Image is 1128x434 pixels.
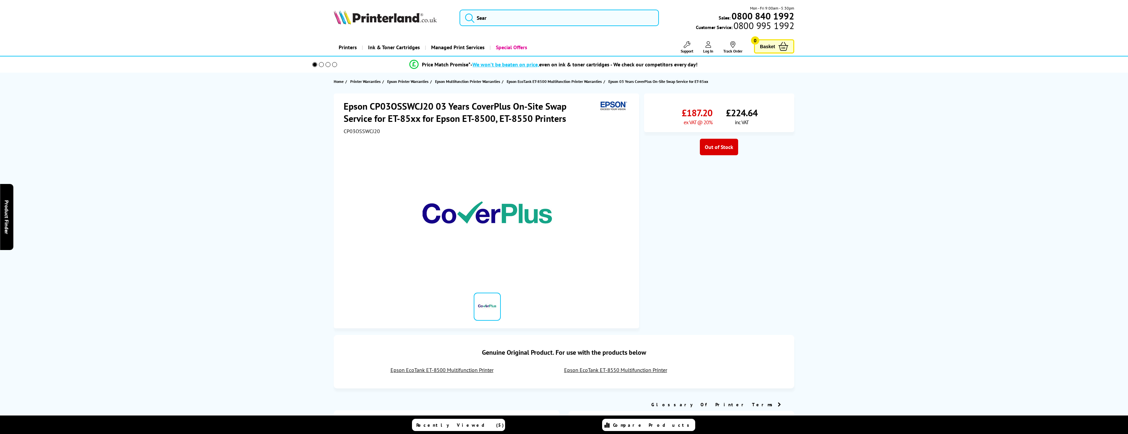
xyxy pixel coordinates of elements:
[435,78,502,85] a: Epson Multifunction Printer Warranties
[422,61,470,68] span: Price Match Promise*
[368,39,420,56] span: Ink & Toner Cartridges
[344,100,598,125] h1: Epson CP03OSSWCJ20 03 Years CoverPlus On-Site Swap Service for ET-85xx for Epson ET-8500, ET-8550...
[760,42,775,51] span: Basket
[754,39,794,54] a: Basket 0
[340,342,788,363] div: Genuine Original Product. For use with the products below
[750,5,794,11] span: Mon - Fri 9:00am - 5:30pm
[613,422,693,428] span: Compare Products
[344,128,380,134] span: CP03OSSWCJ20
[334,78,344,85] span: Home
[681,49,693,54] span: Support
[435,78,500,85] span: Epson Multifunction Printer Warranties
[703,49,713,54] span: Log In
[412,419,505,431] a: Recently Viewed (5)
[507,78,602,85] span: Epson EcoTank ET-8500 Multifunction Printer Warranties
[303,59,804,70] li: modal_Promise
[723,41,742,54] a: Track Order
[733,22,794,29] span: 0800 995 1992
[564,367,667,373] a: Epson EcoTank ET-8550 Multifunction Printer
[350,78,381,85] span: Printer Warranties
[696,22,794,30] span: Customer Service:
[425,39,490,56] a: Managed Print Services
[703,41,713,54] a: Log In
[334,10,437,24] img: Printerland Logo
[334,10,451,26] a: Printerland Logo
[719,15,731,21] span: Sales:
[507,78,603,85] a: Epson EcoTank ET-8500 Multifunction Printer Warranties
[416,422,504,428] span: Recently Viewed (5)
[3,200,10,234] span: Product Finder
[681,41,693,54] a: Support
[362,39,425,56] a: Ink & Toner Cartridges
[387,78,428,85] span: Epson Printer Warranties
[334,39,362,56] a: Printers
[472,61,539,68] span: We won’t be beaten on price,
[387,78,430,85] a: Epson Printer Warranties
[751,36,759,45] span: 0
[334,78,345,85] a: Home
[651,402,781,408] a: Glossary Of Printer Terms
[350,78,382,85] a: Printer Warranties
[391,367,494,373] a: Epson EcoTank ET-8500 Multifunction Printer
[700,139,738,155] div: Out of Stock
[490,39,532,56] a: Special Offers
[732,10,794,22] b: 0800 840 1992
[726,107,758,119] span: £224.64
[602,419,695,431] a: Compare Products
[682,107,712,119] span: £187.20
[423,148,552,277] img: Epson CP03OSSWCJ20 03 Years CoverPlus On-Site Swap Service for ET-85xx
[598,100,628,112] img: Epson
[731,13,794,19] a: 0800 840 1992
[684,119,712,126] span: ex VAT @ 20%
[608,79,708,84] span: Epson 03 Years CoverPlus On-Site Swap Service for ET-85xx
[735,119,749,126] span: inc VAT
[470,61,698,68] div: - even on ink & toner cartridges - We check our competitors every day!
[460,10,659,26] input: Sear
